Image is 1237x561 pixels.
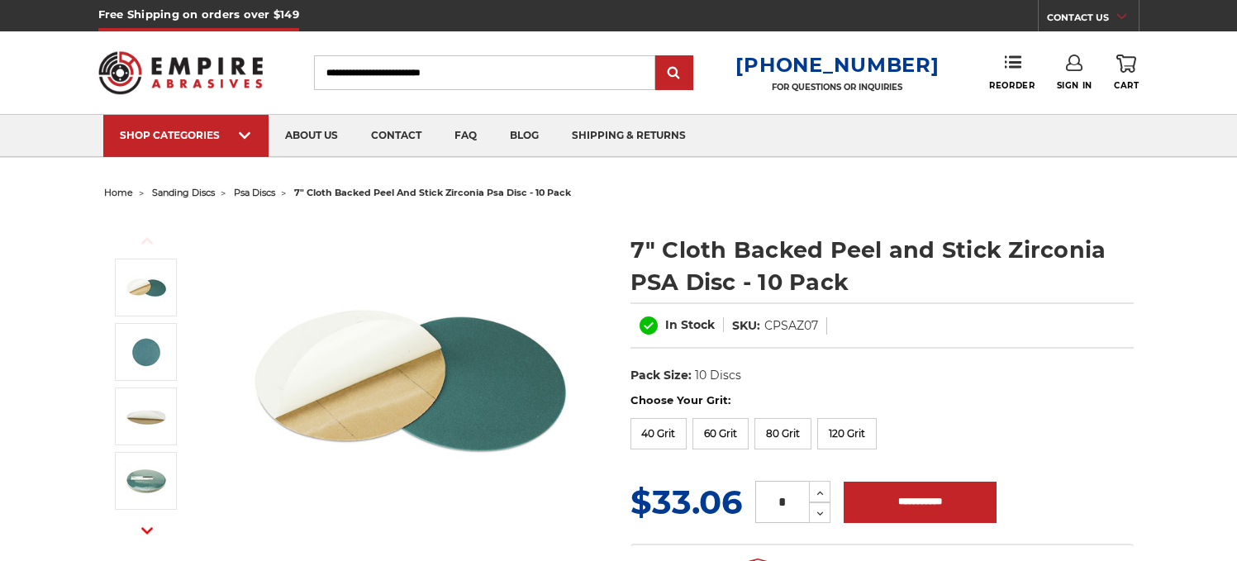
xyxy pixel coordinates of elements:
[555,115,702,157] a: shipping & returns
[438,115,493,157] a: faq
[493,115,555,157] a: blog
[1047,8,1139,31] a: CONTACT US
[294,187,571,198] span: 7" cloth backed peel and stick zirconia psa disc - 10 pack
[1057,80,1092,91] span: Sign In
[354,115,438,157] a: contact
[245,216,576,547] img: Zirc Peel and Stick cloth backed PSA discs
[630,367,692,384] dt: Pack Size:
[630,392,1134,409] label: Choose Your Grit:
[735,82,939,93] p: FOR QUESTIONS OR INQUIRIES
[658,57,691,90] input: Submit
[1114,80,1139,91] span: Cart
[126,331,167,373] img: 7" cloth backed zirconia psa disc peel and stick
[234,187,275,198] a: psa discs
[989,80,1035,91] span: Reorder
[630,234,1134,298] h1: 7" Cloth Backed Peel and Stick Zirconia PSA Disc - 10 Pack
[127,513,167,549] button: Next
[732,317,760,335] dt: SKU:
[104,187,133,198] a: home
[989,55,1035,90] a: Reorder
[735,53,939,77] a: [PHONE_NUMBER]
[764,317,818,335] dd: CPSAZ07
[152,187,215,198] a: sanding discs
[269,115,354,157] a: about us
[126,396,167,437] img: peel and stick sanding disc
[98,40,264,105] img: Empire Abrasives
[120,129,252,141] div: SHOP CATEGORIES
[126,460,167,502] img: zirconia alumina 10 pack cloth backed psa sanding disc
[1114,55,1139,91] a: Cart
[630,482,742,522] span: $33.06
[126,267,167,308] img: Zirc Peel and Stick cloth backed PSA discs
[695,367,741,384] dd: 10 Discs
[665,317,715,332] span: In Stock
[127,223,167,259] button: Previous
